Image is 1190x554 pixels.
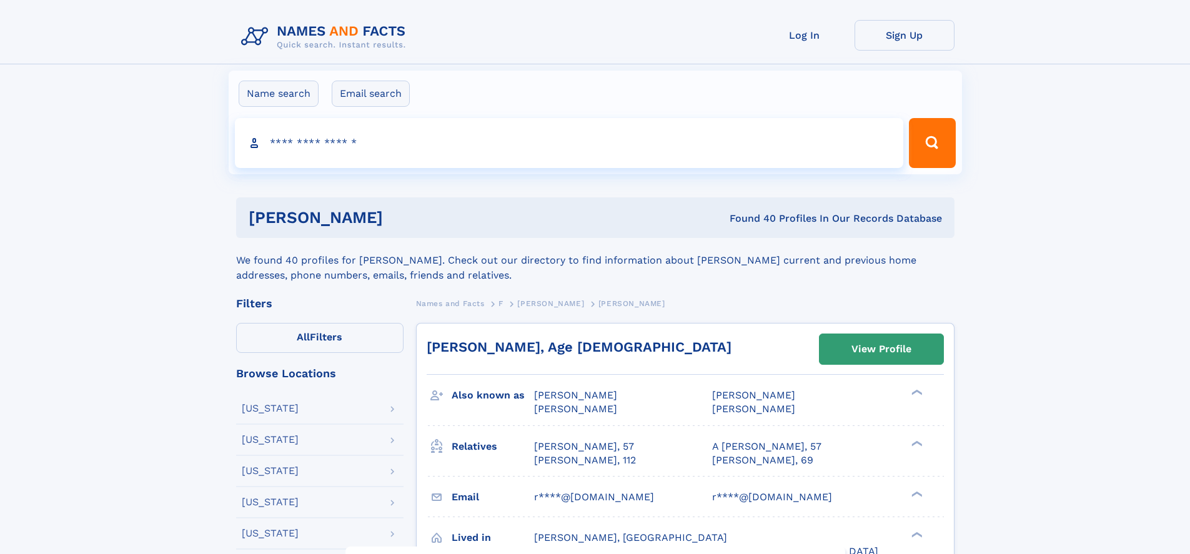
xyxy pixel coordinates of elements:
[236,298,404,309] div: Filters
[236,323,404,353] label: Filters
[239,81,319,107] label: Name search
[534,453,636,467] a: [PERSON_NAME], 112
[242,497,299,507] div: [US_STATE]
[249,210,557,225] h1: [PERSON_NAME]
[598,299,665,308] span: [PERSON_NAME]
[755,20,855,51] a: Log In
[908,388,923,397] div: ❯
[909,118,955,168] button: Search Button
[452,436,534,457] h3: Relatives
[556,212,942,225] div: Found 40 Profiles In Our Records Database
[712,403,795,415] span: [PERSON_NAME]
[236,238,954,283] div: We found 40 profiles for [PERSON_NAME]. Check out our directory to find information about [PERSON...
[851,335,911,364] div: View Profile
[242,528,299,538] div: [US_STATE]
[297,331,310,343] span: All
[908,490,923,498] div: ❯
[712,440,821,453] a: A [PERSON_NAME], 57
[452,527,534,548] h3: Lived in
[452,487,534,508] h3: Email
[855,20,954,51] a: Sign Up
[498,295,503,311] a: F
[242,435,299,445] div: [US_STATE]
[236,368,404,379] div: Browse Locations
[534,532,727,543] span: [PERSON_NAME], [GEOGRAPHIC_DATA]
[517,295,584,311] a: [PERSON_NAME]
[427,339,731,355] a: [PERSON_NAME], Age [DEMOGRAPHIC_DATA]
[517,299,584,308] span: [PERSON_NAME]
[236,20,416,54] img: Logo Names and Facts
[534,403,617,415] span: [PERSON_NAME]
[332,81,410,107] label: Email search
[908,530,923,538] div: ❯
[498,299,503,308] span: F
[416,295,485,311] a: Names and Facts
[235,118,904,168] input: search input
[908,439,923,447] div: ❯
[242,403,299,413] div: [US_STATE]
[534,389,617,401] span: [PERSON_NAME]
[712,389,795,401] span: [PERSON_NAME]
[242,466,299,476] div: [US_STATE]
[452,385,534,406] h3: Also known as
[534,440,634,453] a: [PERSON_NAME], 57
[712,453,813,467] a: [PERSON_NAME], 69
[820,334,943,364] a: View Profile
